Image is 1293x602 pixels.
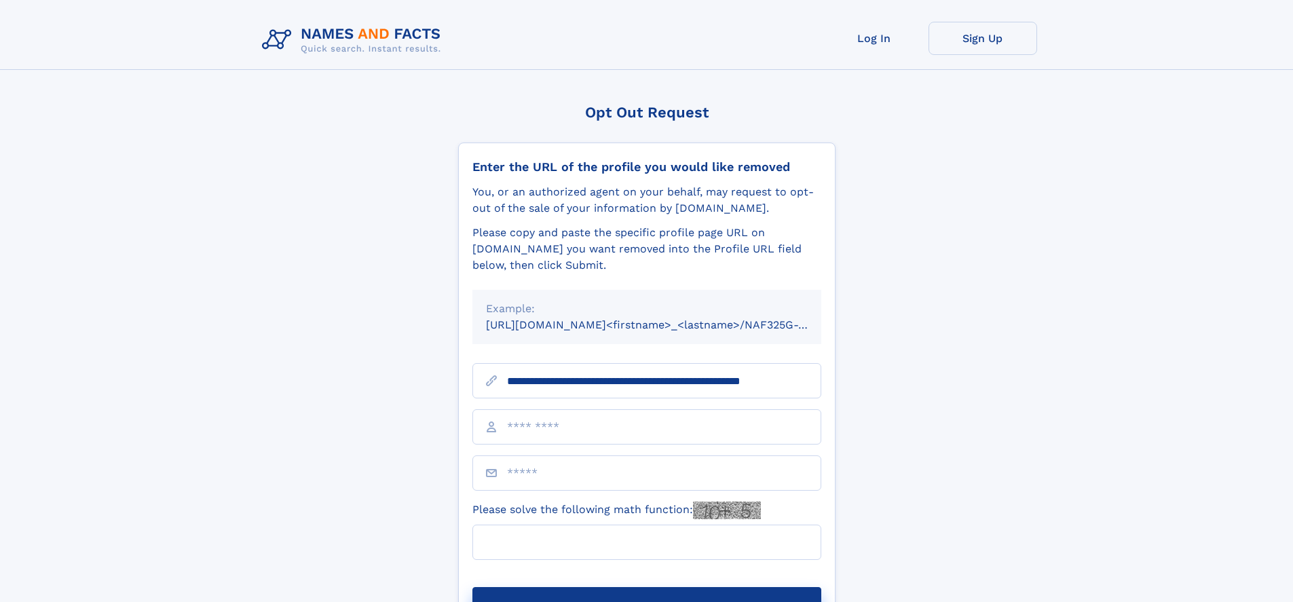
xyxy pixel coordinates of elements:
div: Enter the URL of the profile you would like removed [472,159,821,174]
a: Log In [820,22,929,55]
small: [URL][DOMAIN_NAME]<firstname>_<lastname>/NAF325G-xxxxxxxx [486,318,847,331]
div: Opt Out Request [458,104,836,121]
a: Sign Up [929,22,1037,55]
div: You, or an authorized agent on your behalf, may request to opt-out of the sale of your informatio... [472,184,821,217]
div: Example: [486,301,808,317]
div: Please copy and paste the specific profile page URL on [DOMAIN_NAME] you want removed into the Pr... [472,225,821,274]
label: Please solve the following math function: [472,502,761,519]
img: Logo Names and Facts [257,22,452,58]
